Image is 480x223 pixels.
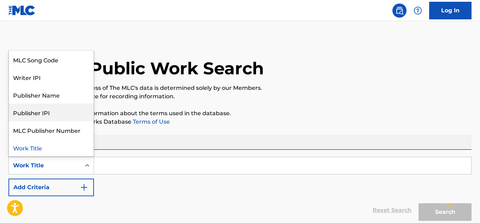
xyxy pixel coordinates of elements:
[9,86,94,104] div: Publisher Name
[411,4,425,18] div: Help
[447,196,451,217] div: Drag
[80,183,88,192] img: 9d2ae6d4665cec9f34b9.svg
[8,109,472,118] p: Please for more information about the terms used in the database.
[9,51,94,68] div: MLC Song Code
[445,189,480,223] iframe: Chat Widget
[429,2,472,19] a: Log In
[392,4,407,18] a: Public Search
[9,121,94,139] div: MLC Publisher Number
[8,118,472,126] p: Please review the Musical Works Database
[8,58,264,79] h1: The MLC Public Work Search
[9,139,94,156] div: Work Title
[8,179,94,196] button: Add Criteria
[13,161,77,170] div: Work Title
[414,6,422,15] img: help
[8,92,472,101] p: It is not an authoritative source for recording information.
[9,68,94,86] div: Writer IPI
[395,6,404,15] img: search
[8,5,36,16] img: MLC Logo
[8,84,472,92] p: The accuracy and completeness of The MLC's data is determined solely by our Members.
[9,104,94,121] div: Publisher IPI
[131,118,170,125] a: Terms of Use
